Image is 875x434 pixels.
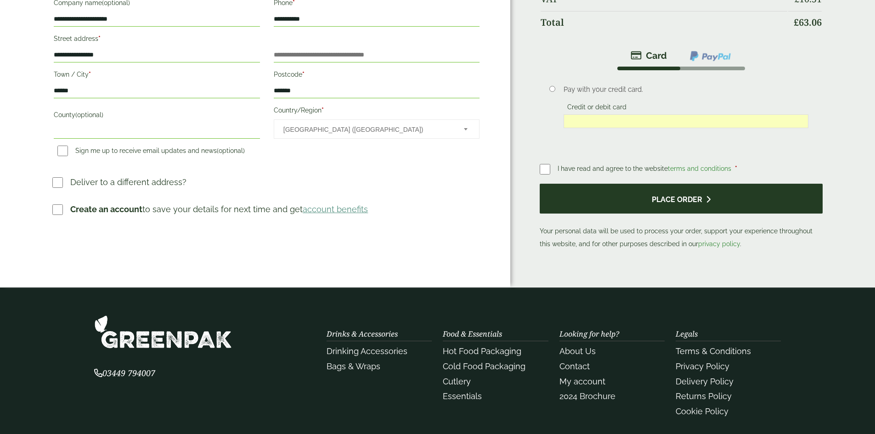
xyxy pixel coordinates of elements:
[558,165,733,172] span: I have read and agree to the website
[327,361,380,371] a: Bags & Wraps
[735,165,737,172] abbr: required
[70,204,142,214] strong: Create an account
[566,117,806,125] iframe: Secure card payment input frame
[274,104,480,119] label: Country/Region
[303,204,368,214] a: account benefits
[327,346,407,356] a: Drinking Accessories
[322,107,324,114] abbr: required
[443,391,482,401] a: Essentials
[689,50,732,62] img: ppcp-gateway.png
[274,119,480,139] span: Country/Region
[443,361,525,371] a: Cold Food Packaging
[70,203,368,215] p: to save your details for next time and get
[70,176,186,188] p: Deliver to a different address?
[676,406,728,416] a: Cookie Policy
[94,367,155,378] span: 03449 794007
[274,68,480,84] label: Postcode
[302,71,305,78] abbr: required
[564,103,630,113] label: Credit or debit card
[559,391,615,401] a: 2024 Brochure
[217,147,245,154] span: (optional)
[676,346,751,356] a: Terms & Conditions
[443,346,521,356] a: Hot Food Packaging
[54,108,260,124] label: County
[540,184,822,214] button: Place order
[75,111,103,118] span: (optional)
[54,68,260,84] label: Town / City
[698,240,740,248] a: privacy policy
[668,165,731,172] a: terms and conditions
[541,11,787,34] th: Total
[54,32,260,48] label: Street address
[57,146,68,156] input: Sign me up to receive email updates and news(optional)
[540,184,822,250] p: Your personal data will be used to process your order, support your experience throughout this we...
[794,16,799,28] span: £
[676,361,729,371] a: Privacy Policy
[443,377,471,386] a: Cutlery
[676,377,734,386] a: Delivery Policy
[559,361,590,371] a: Contact
[54,147,248,157] label: Sign me up to receive email updates and news
[559,377,605,386] a: My account
[564,85,808,95] p: Pay with your credit card.
[94,369,155,378] a: 03449 794007
[559,346,596,356] a: About Us
[794,16,822,28] bdi: 63.06
[98,35,101,42] abbr: required
[676,391,732,401] a: Returns Policy
[89,71,91,78] abbr: required
[94,315,232,349] img: GreenPak Supplies
[283,120,452,139] span: United Kingdom (UK)
[631,50,667,61] img: stripe.png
